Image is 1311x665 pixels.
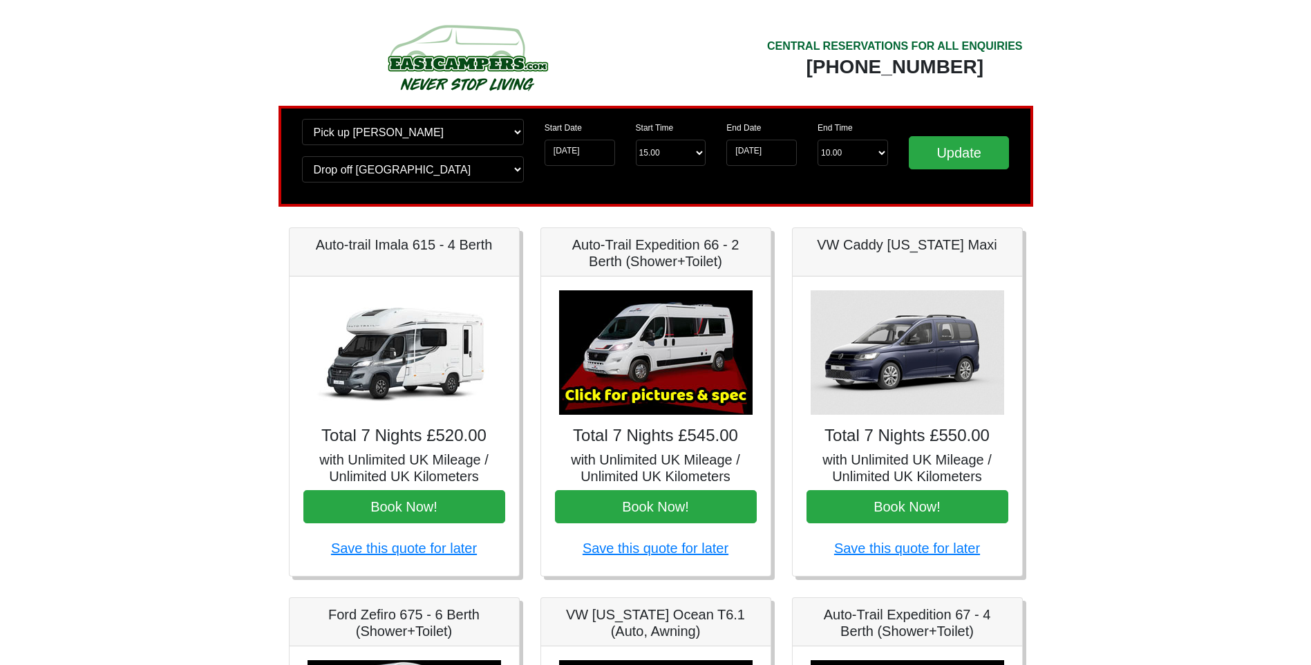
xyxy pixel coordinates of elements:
h5: with Unlimited UK Mileage / Unlimited UK Kilometers [303,451,505,485]
a: Save this quote for later [583,541,728,556]
img: Auto-trail Imala 615 - 4 Berth [308,290,501,415]
button: Book Now! [555,490,757,523]
a: Save this quote for later [331,541,477,556]
h5: with Unlimited UK Mileage / Unlimited UK Kilometers [555,451,757,485]
h5: VW [US_STATE] Ocean T6.1 (Auto, Awning) [555,606,757,639]
input: Start Date [545,140,615,166]
label: Start Date [545,122,582,134]
button: Book Now! [807,490,1008,523]
button: Book Now! [303,490,505,523]
label: End Time [818,122,853,134]
a: Save this quote for later [834,541,980,556]
img: VW Caddy California Maxi [811,290,1004,415]
h4: Total 7 Nights £520.00 [303,426,505,446]
input: Return Date [726,140,797,166]
label: End Date [726,122,761,134]
h4: Total 7 Nights £550.00 [807,426,1008,446]
div: CENTRAL RESERVATIONS FOR ALL ENQUIRIES [767,38,1023,55]
img: campers-checkout-logo.png [336,19,598,95]
label: Start Time [636,122,674,134]
h5: VW Caddy [US_STATE] Maxi [807,236,1008,253]
h5: Auto-Trail Expedition 66 - 2 Berth (Shower+Toilet) [555,236,757,270]
h5: with Unlimited UK Mileage / Unlimited UK Kilometers [807,451,1008,485]
div: [PHONE_NUMBER] [767,55,1023,79]
h4: Total 7 Nights £545.00 [555,426,757,446]
h5: Auto-Trail Expedition 67 - 4 Berth (Shower+Toilet) [807,606,1008,639]
img: Auto-Trail Expedition 66 - 2 Berth (Shower+Toilet) [559,290,753,415]
input: Update [909,136,1010,169]
h5: Auto-trail Imala 615 - 4 Berth [303,236,505,253]
h5: Ford Zefiro 675 - 6 Berth (Shower+Toilet) [303,606,505,639]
